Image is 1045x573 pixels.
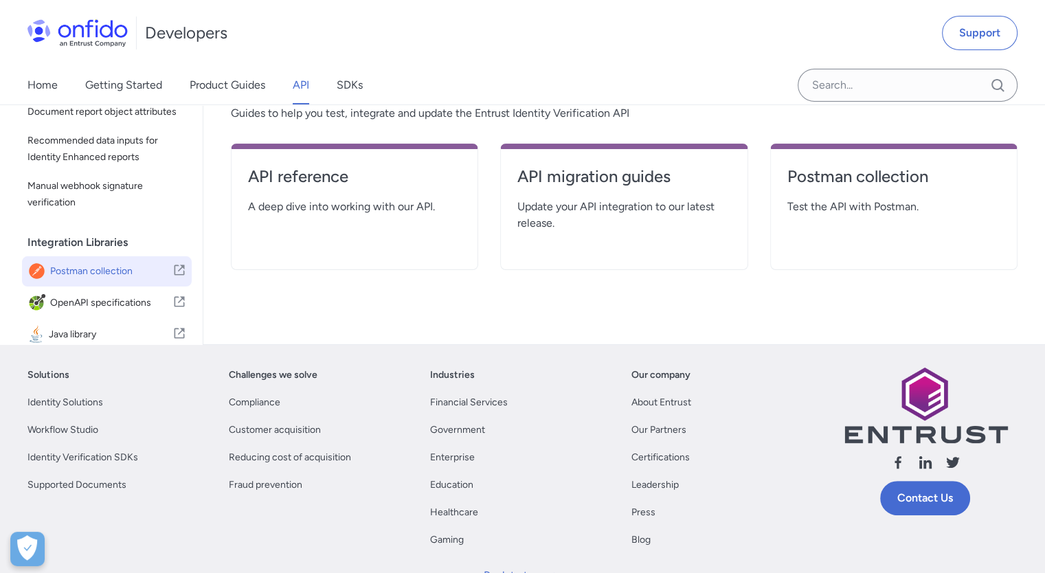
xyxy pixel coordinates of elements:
[517,166,730,199] a: API migration guides
[229,477,302,493] a: Fraud prevention
[631,367,690,383] a: Our company
[229,422,321,438] a: Customer acquisition
[27,477,126,493] a: Supported Documents
[27,178,186,211] span: Manual webhook signature verification
[631,394,691,411] a: About Entrust
[50,262,172,281] span: Postman collection
[27,394,103,411] a: Identity Solutions
[49,325,172,344] span: Java library
[917,454,934,471] svg: Follow us linkedin
[293,66,309,104] a: API
[880,481,970,515] a: Contact Us
[430,367,475,383] a: Industries
[85,66,162,104] a: Getting Started
[248,166,461,199] a: API reference
[945,454,961,471] svg: Follow us X (Twitter)
[229,367,317,383] a: Challenges we solve
[10,532,45,566] button: Open Preferences
[22,127,192,171] a: Recommended data inputs for Identity Enhanced reports
[27,422,98,438] a: Workflow Studio
[787,199,1000,215] span: Test the API with Postman.
[27,66,58,104] a: Home
[190,66,265,104] a: Product Guides
[22,256,192,286] a: IconPostman collectionPostman collection
[27,262,50,281] img: IconPostman collection
[145,22,227,44] h1: Developers
[27,449,138,466] a: Identity Verification SDKs
[631,504,655,521] a: Press
[430,422,485,438] a: Government
[27,229,197,256] div: Integration Libraries
[27,367,69,383] a: Solutions
[631,422,686,438] a: Our Partners
[22,319,192,350] a: IconJava libraryJava library
[843,367,1008,443] img: Entrust logo
[917,454,934,475] a: Follow us linkedin
[631,532,651,548] a: Blog
[787,166,1000,199] a: Postman collection
[22,288,192,318] a: IconOpenAPI specificationsOpenAPI specifications
[50,293,172,313] span: OpenAPI specifications
[27,133,186,166] span: Recommended data inputs for Identity Enhanced reports
[430,504,478,521] a: Healthcare
[517,199,730,232] span: Update your API integration to our latest release.
[229,449,351,466] a: Reducing cost of acquisition
[248,166,461,188] h4: API reference
[27,104,186,120] span: Document report object attributes
[231,105,1018,122] span: Guides to help you test, integrate and update the Entrust Identity Verification API
[798,69,1018,102] input: Onfido search input field
[430,449,475,466] a: Enterprise
[430,477,473,493] a: Education
[890,454,906,475] a: Follow us facebook
[430,532,464,548] a: Gaming
[10,532,45,566] div: Cookie Preferences
[27,19,128,47] img: Onfido Logo
[229,394,280,411] a: Compliance
[22,172,192,216] a: Manual webhook signature verification
[890,454,906,471] svg: Follow us facebook
[942,16,1018,50] a: Support
[27,325,49,344] img: IconJava library
[945,454,961,475] a: Follow us X (Twitter)
[337,66,363,104] a: SDKs
[430,394,508,411] a: Financial Services
[787,166,1000,188] h4: Postman collection
[248,199,461,215] span: A deep dive into working with our API.
[22,98,192,126] a: Document report object attributes
[631,477,679,493] a: Leadership
[517,166,730,188] h4: API migration guides
[631,449,690,466] a: Certifications
[27,293,50,313] img: IconOpenAPI specifications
